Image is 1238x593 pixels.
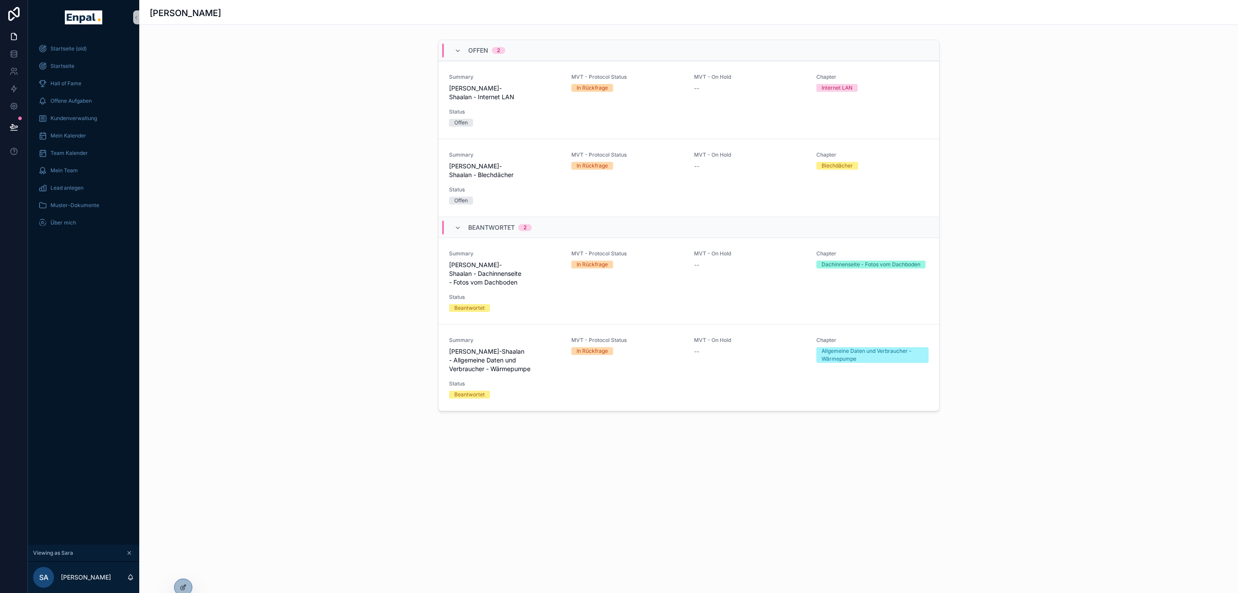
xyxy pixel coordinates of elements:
h1: [PERSON_NAME] [150,7,221,19]
a: Startseite [33,58,134,74]
a: Hall of Fame [33,76,134,91]
span: Summary [449,337,561,344]
span: Startseite [50,63,74,70]
span: MVT - Protocol Status [571,250,684,257]
a: Startseite (old) [33,41,134,57]
span: Chapter [816,151,929,158]
span: Über mich [50,219,76,226]
span: Status [449,380,561,387]
span: Summary [449,151,561,158]
div: 2 [497,47,500,54]
span: [PERSON_NAME]-Shaalan - Internet LAN [449,84,561,101]
span: Status [449,294,561,301]
span: MVT - Protocol Status [571,337,684,344]
span: MVT - On Hold [694,337,806,344]
div: Beantwortet [454,304,485,312]
a: Kundenverwaltung [33,111,134,126]
div: scrollable content [28,35,139,242]
span: Kundenverwaltung [50,115,97,122]
div: In Rückfrage [577,162,608,170]
span: -- [694,261,699,269]
div: Dachinnenseite - Fotos vom Dachboden [822,261,920,268]
span: Chapter [816,337,929,344]
a: Team Kalender [33,145,134,161]
span: MVT - On Hold [694,74,806,80]
span: [PERSON_NAME]-Shaalan - Blechdächer [449,162,561,179]
div: Allgemeine Daten und Verbraucher - Wärmepumpe [822,347,923,363]
span: Beantwortet [468,223,515,232]
div: In Rückfrage [577,84,608,92]
span: Mein Team [50,167,78,174]
a: Muster-Dokumente [33,198,134,213]
span: Lead anlegen [50,184,84,191]
div: Offen [454,197,468,204]
a: Offene Aufgaben [33,93,134,109]
span: Chapter [816,250,929,257]
span: MVT - Protocol Status [571,74,684,80]
p: [PERSON_NAME] [61,573,111,582]
a: Lead anlegen [33,180,134,196]
span: Offene Aufgaben [50,97,92,104]
span: Mein Kalender [50,132,86,139]
div: Blechdächer [822,162,853,170]
span: MVT - On Hold [694,151,806,158]
div: Internet LAN [822,84,852,92]
span: Startseite (old) [50,45,87,52]
span: Viewing as Sara [33,549,73,556]
span: Offen [468,46,488,55]
a: Mein Team [33,163,134,178]
a: Mein Kalender [33,128,134,144]
span: Summary [449,74,561,80]
span: SA [39,572,48,583]
div: In Rückfrage [577,261,608,268]
span: Summary [449,250,561,257]
span: Hall of Fame [50,80,81,87]
span: Status [449,186,561,193]
span: Team Kalender [50,150,88,157]
span: -- [694,162,699,171]
span: Muster-Dokumente [50,202,99,209]
span: Status [449,108,561,115]
span: [PERSON_NAME]-Shaalan - Allgemeine Daten und Verbraucher - Wärmepumpe [449,347,561,373]
span: MVT - On Hold [694,250,806,257]
span: MVT - Protocol Status [571,151,684,158]
div: 2 [523,224,527,231]
span: [PERSON_NAME]-Shaalan - Dachinnenseite - Fotos vom Dachboden [449,261,561,287]
div: Offen [454,119,468,127]
a: Über mich [33,215,134,231]
div: Beantwortet [454,391,485,399]
img: App logo [65,10,102,24]
span: -- [694,347,699,356]
span: -- [694,84,699,93]
div: In Rückfrage [577,347,608,355]
span: Chapter [816,74,929,80]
